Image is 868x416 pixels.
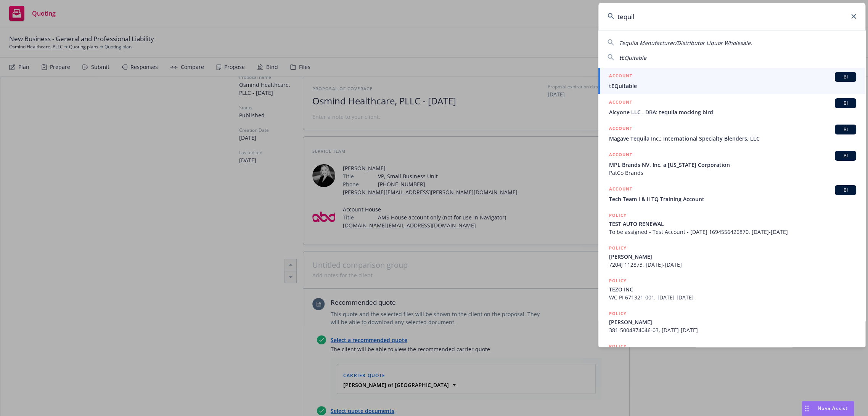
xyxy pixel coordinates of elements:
[609,82,856,90] span: tEQuitable
[598,147,865,181] a: ACCOUNTBIMPL Brands NV, Inc. a [US_STATE] CorporationPatCo Brands
[598,240,865,273] a: POLICY[PERSON_NAME]7204J 112873, [DATE]-[DATE]
[609,285,856,293] span: TEZO INC
[609,185,632,194] h5: ACCOUNT
[802,401,812,416] div: Drag to move
[598,3,865,30] input: Search...
[609,125,632,134] h5: ACCOUNT
[609,310,627,317] h5: POLICY
[609,261,856,269] span: 7204J 112873, [DATE]-[DATE]
[609,244,627,252] h5: POLICY
[609,277,627,285] h5: POLICY
[609,151,632,160] h5: ACCOUNT
[598,338,865,371] a: POLICY
[838,74,853,80] span: BI
[598,273,865,306] a: POLICYTEZO INCWC PI 671321-001, [DATE]-[DATE]
[609,326,856,334] span: 381-5004874046-03, [DATE]-[DATE]
[619,39,752,46] span: Tequila Manufacturer/Distributor Liquor Wholesale.
[609,161,856,169] span: MPL Brands NV, Inc. a [US_STATE] Corporation
[609,134,856,142] span: Magave Tequila Inc.; International Specialty Blenders, LLC
[598,207,865,240] a: POLICYTEST AUTO RENEWALTo be assigned - Test Account - [DATE] 1694556426870, [DATE]-[DATE]
[609,220,856,228] span: TEST AUTO RENEWAL
[598,120,865,147] a: ACCOUNTBIMagave Tequila Inc.; International Specialty Blenders, LLC
[598,68,865,94] a: ACCOUNTBItEQuitable
[609,98,632,107] h5: ACCOUNT
[609,108,856,116] span: Alcyone LLC . DBA: tequila mocking bird
[838,100,853,107] span: BI
[598,306,865,338] a: POLICY[PERSON_NAME]381-5004874046-03, [DATE]-[DATE]
[838,126,853,133] span: BI
[619,54,621,61] span: t
[609,318,856,326] span: [PERSON_NAME]
[598,94,865,120] a: ACCOUNTBIAlcyone LLC . DBA: tequila mocking bird
[609,342,627,350] h5: POLICY
[609,228,856,236] span: To be assigned - Test Account - [DATE] 1694556426870, [DATE]-[DATE]
[609,253,856,261] span: [PERSON_NAME]
[838,152,853,159] span: BI
[598,181,865,207] a: ACCOUNTBITech Team I & II TQ Training Account
[838,187,853,194] span: BI
[609,293,856,301] span: WC PI 671321-001, [DATE]-[DATE]
[609,195,856,203] span: Tech Team I & II TQ Training Account
[609,72,632,81] h5: ACCOUNT
[818,405,848,411] span: Nova Assist
[609,211,627,219] h5: POLICY
[609,169,856,177] span: PatCo Brands
[621,54,646,61] span: EQuitable
[802,401,854,416] button: Nova Assist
